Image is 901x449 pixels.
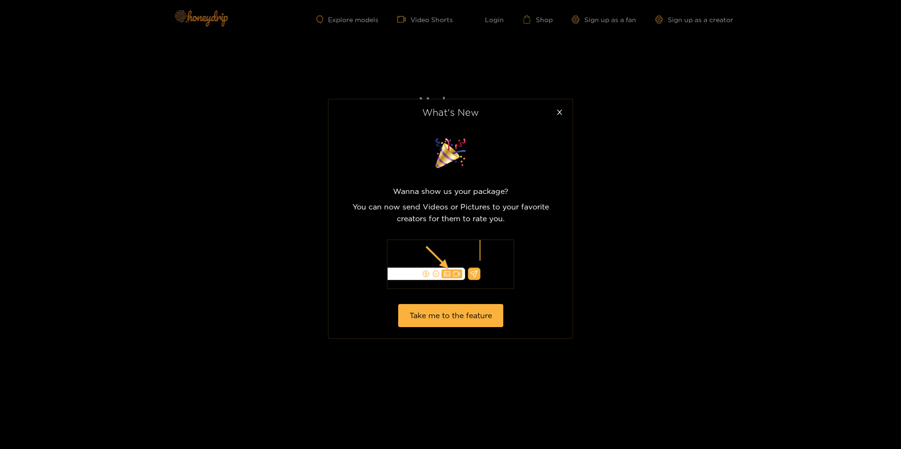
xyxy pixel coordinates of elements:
img: illustration [387,240,514,289]
p: Wanna show us your package? [340,185,561,197]
button: Close [546,99,573,126]
button: Take me to the feature [398,304,503,327]
img: surprise image [427,136,474,170]
div: What's New [340,107,561,117]
span: close [556,109,563,116]
p: You can now send Videos or Pictures to your favorite creators for them to rate you. [340,201,561,224]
